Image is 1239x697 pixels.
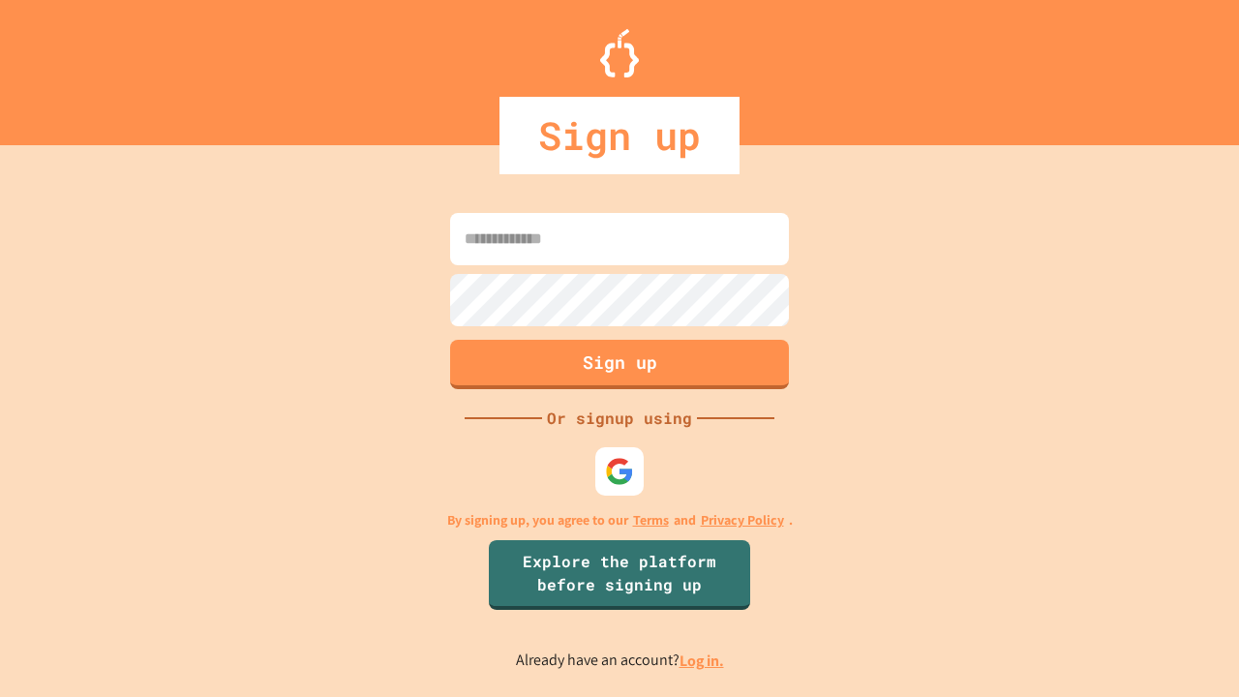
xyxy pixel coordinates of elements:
[605,457,634,486] img: google-icon.svg
[489,540,750,610] a: Explore the platform before signing up
[680,651,724,671] a: Log in.
[542,407,697,430] div: Or signup using
[701,510,784,530] a: Privacy Policy
[633,510,669,530] a: Terms
[450,340,789,389] button: Sign up
[600,29,639,77] img: Logo.svg
[499,97,740,174] div: Sign up
[516,649,724,673] p: Already have an account?
[447,510,793,530] p: By signing up, you agree to our and .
